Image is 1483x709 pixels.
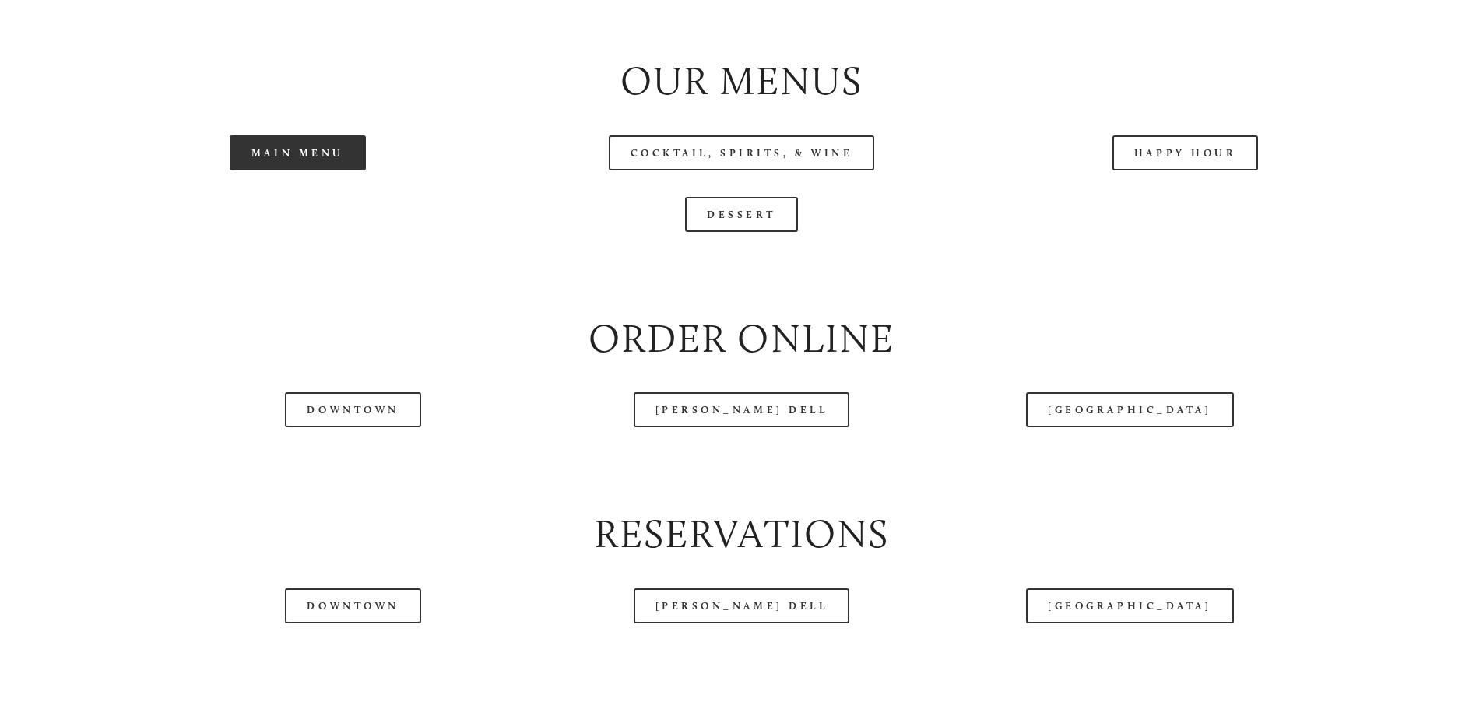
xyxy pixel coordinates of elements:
[89,311,1393,367] h2: Order Online
[230,135,366,170] a: Main Menu
[634,588,850,623] a: [PERSON_NAME] Dell
[609,135,875,170] a: Cocktail, Spirits, & Wine
[1112,135,1259,170] a: Happy Hour
[1026,392,1233,427] a: [GEOGRAPHIC_DATA]
[285,392,420,427] a: Downtown
[634,392,850,427] a: [PERSON_NAME] Dell
[89,507,1393,562] h2: Reservations
[685,197,798,232] a: Dessert
[285,588,420,623] a: Downtown
[1026,588,1233,623] a: [GEOGRAPHIC_DATA]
